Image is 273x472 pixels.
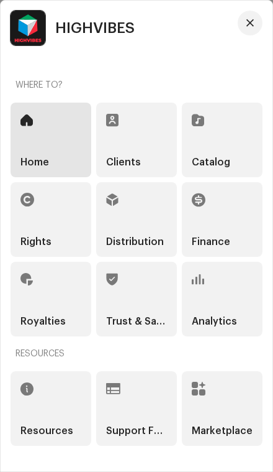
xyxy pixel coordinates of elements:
re-a-nav-header: Where to? [11,70,262,100]
h5: Trust & Safety [106,317,167,326]
img: feab3aad-9b62-475c-8caf-26f15a9573ee [11,11,45,45]
h5: Marketplace [192,426,253,436]
h5: Clients [106,157,141,167]
h5: Royalties [20,317,66,326]
re-a-nav-header: Resources [11,339,262,369]
h5: Finance [192,237,230,247]
h5: Analytics [192,317,237,326]
h5: Support Forms [106,426,167,436]
h5: Resources [20,426,73,436]
h5: Home [20,157,49,167]
h5: Distribution [106,237,164,247]
h5: Rights [20,237,51,247]
span: HIGHVIBES [55,21,135,35]
h5: Catalog [192,157,230,167]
